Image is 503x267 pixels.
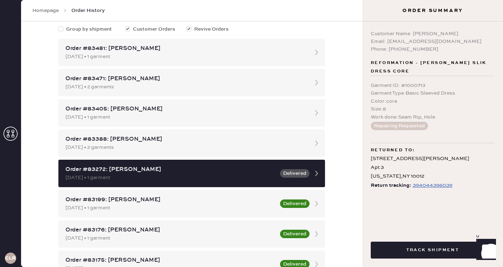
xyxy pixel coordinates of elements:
[65,196,276,204] div: Order #83199: [PERSON_NAME]
[65,135,305,144] div: Order #83388: [PERSON_NAME]
[371,82,495,89] div: Garment ID : # 1000713
[470,235,500,266] iframe: Front Chat
[371,97,495,105] div: Color : core
[65,234,276,242] div: [DATE] • 1 garment
[362,7,503,14] h3: Order Summary
[65,83,305,91] div: [DATE] • 2 garments
[65,226,276,234] div: Order #83176: [PERSON_NAME]
[280,230,310,238] button: Delivered
[65,44,305,53] div: Order #83481: [PERSON_NAME]
[133,25,175,33] span: Customer Orders
[65,204,276,212] div: [DATE] • 1 garment
[32,7,59,14] a: Homepage
[65,75,305,83] div: Order #83471: [PERSON_NAME]
[66,25,112,33] span: Group by shipment
[65,165,276,174] div: Order #83272: [PERSON_NAME]
[194,25,229,33] span: Revive Orders
[371,246,495,253] a: Track Shipment
[371,146,415,154] span: Returned to:
[280,169,310,178] button: Delivered
[371,89,495,97] div: Garment Type : Basic Sleeved Dress
[371,45,495,53] div: Phone: [PHONE_NUMBER]
[371,30,495,38] div: Customer Name: [PERSON_NAME]
[65,174,276,182] div: [DATE] • 1 garment
[65,144,305,151] div: [DATE] • 2 garments
[371,242,495,259] button: Track Shipment
[371,154,495,181] div: [STREET_ADDRESS][PERSON_NAME] Apt 3 [US_STATE] , NY 10012
[71,7,105,14] span: Order History
[411,181,452,190] a: 394044396039
[371,113,495,121] div: Work done : Seam Rip, Hole
[371,59,495,76] span: Reformation - [PERSON_NAME] slik dress core
[371,122,428,130] button: Repairing Requested
[371,181,411,190] span: Return tracking:
[413,181,452,190] div: https://www.fedex.com/apps/fedextrack/?tracknumbers=394044396039&cntry_code=US
[371,38,495,45] div: Email: [EMAIL_ADDRESS][DOMAIN_NAME]
[65,53,305,61] div: [DATE] • 1 garment
[65,256,276,265] div: Order #83175: [PERSON_NAME]
[65,105,305,113] div: Order #83405: [PERSON_NAME]
[371,105,495,113] div: Size : 8
[5,256,16,261] h3: CLR
[280,199,310,208] button: Delivered
[65,113,305,121] div: [DATE] • 1 garment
